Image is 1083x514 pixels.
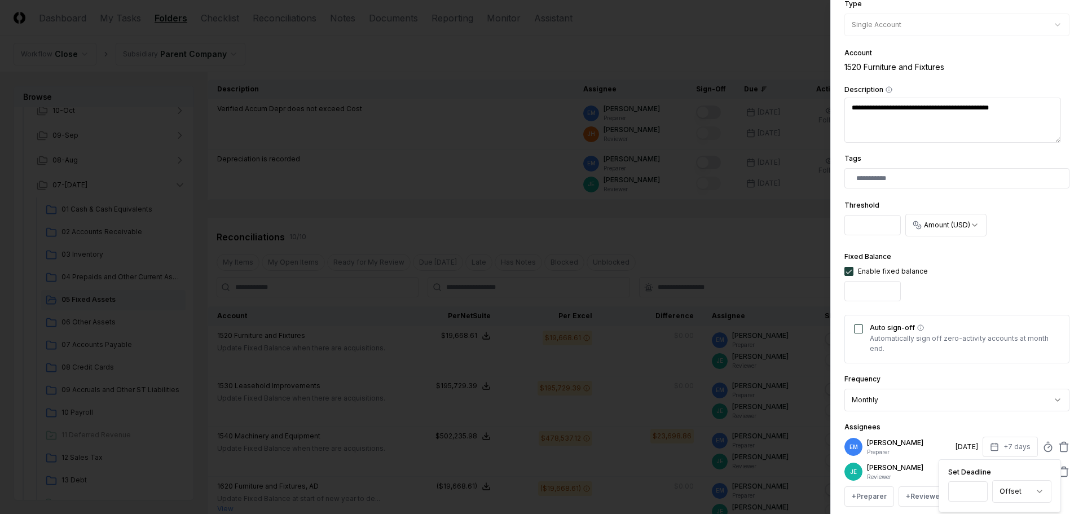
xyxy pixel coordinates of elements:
p: Automatically sign off zero-activity accounts at month end. [870,333,1060,354]
button: +7 days [983,437,1038,457]
label: Description [844,86,1069,93]
p: Reviewer [867,473,951,481]
p: [PERSON_NAME] [867,463,951,473]
label: Threshold [844,201,879,209]
button: +Preparer [844,486,894,507]
p: Preparer [867,448,951,456]
p: [PERSON_NAME] [867,438,951,448]
span: JE [850,468,857,476]
label: Frequency [844,375,881,383]
label: Assignees [844,423,881,431]
label: Set Deadline [948,469,1051,476]
label: Tags [844,154,861,162]
div: 1520 Furniture and Fixtures [844,61,1069,73]
label: Auto sign-off [870,324,1060,331]
label: Fixed Balance [844,252,891,261]
span: EM [849,443,858,451]
button: Auto sign-off [917,324,924,331]
div: Account [844,50,1069,56]
button: +Reviewer [899,486,950,507]
button: Description [886,86,892,93]
div: [DATE] [956,442,978,452]
div: Enable fixed balance [858,266,928,276]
